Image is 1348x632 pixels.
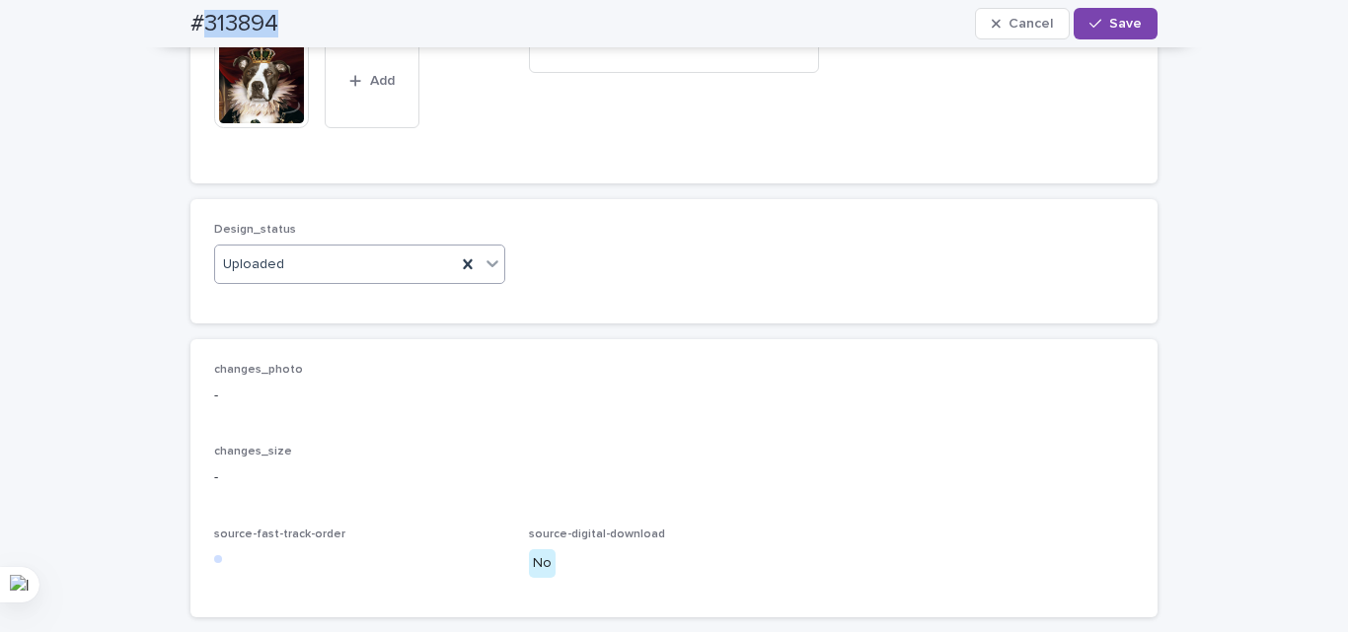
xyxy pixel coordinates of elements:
[1074,8,1158,39] button: Save
[214,364,303,376] span: changes_photo
[214,446,292,457] span: changes_size
[214,386,1134,406] p: -
[214,528,345,540] span: source-fast-track-order
[975,8,1070,39] button: Cancel
[190,10,278,38] h2: #313894
[325,34,419,128] button: Add
[529,549,556,578] div: No
[214,467,1134,488] p: -
[1009,17,1053,31] span: Cancel
[214,224,296,236] span: Design_status
[223,254,284,275] span: Uploaded
[370,74,395,88] span: Add
[1109,17,1142,31] span: Save
[529,528,665,540] span: source-digital-download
